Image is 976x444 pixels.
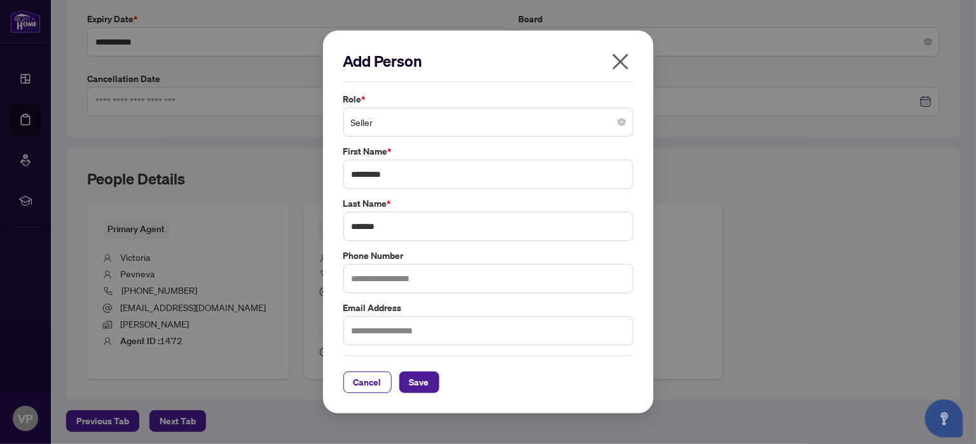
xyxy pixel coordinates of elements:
span: Seller [351,110,626,134]
button: Save [399,371,439,393]
label: Role [343,92,633,106]
label: Email Address [343,301,633,315]
span: Cancel [354,372,381,392]
h2: Add Person [343,51,633,71]
label: Phone Number [343,249,633,263]
label: First Name [343,144,633,158]
button: Cancel [343,371,392,393]
label: Last Name [343,197,633,211]
span: close-circle [618,118,626,126]
span: Save [409,372,429,392]
span: close [610,52,631,72]
button: Open asap [925,399,963,438]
